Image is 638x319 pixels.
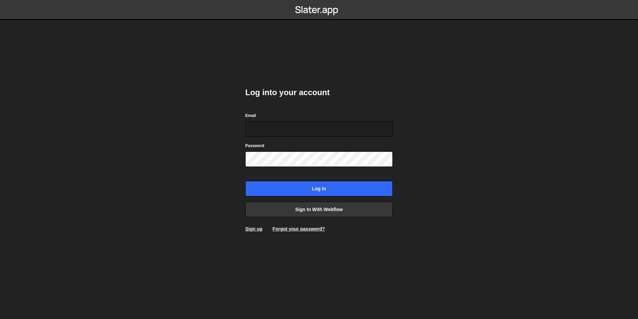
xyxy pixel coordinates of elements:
[245,87,393,98] h2: Log into your account
[245,112,256,119] label: Email
[245,142,264,149] label: Password
[245,181,393,196] input: Log in
[245,202,393,217] a: Sign in with Webflow
[272,226,325,232] a: Forgot your password?
[245,226,262,232] a: Sign up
